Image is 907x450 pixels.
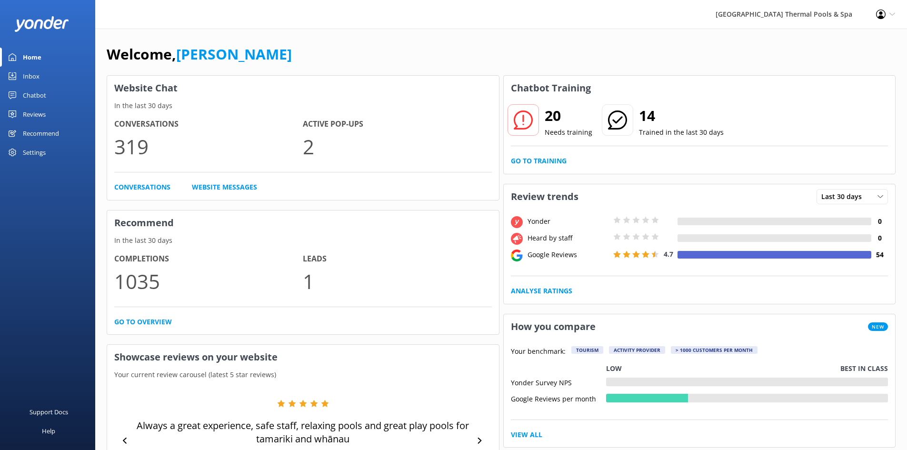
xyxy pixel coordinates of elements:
[107,43,292,66] h1: Welcome,
[664,250,673,259] span: 4.7
[511,430,542,440] a: View All
[303,265,491,297] p: 1
[176,44,292,64] a: [PERSON_NAME]
[545,104,592,127] h2: 20
[504,76,598,100] h3: Chatbot Training
[639,127,724,138] p: Trained in the last 30 days
[114,182,170,192] a: Conversations
[303,118,491,130] h4: Active Pop-ups
[114,265,303,297] p: 1035
[868,322,888,331] span: New
[23,86,46,105] div: Chatbot
[303,130,491,162] p: 2
[192,182,257,192] a: Website Messages
[23,105,46,124] div: Reviews
[871,250,888,260] h4: 54
[871,216,888,227] h4: 0
[504,314,603,339] h3: How you compare
[606,363,622,374] p: Low
[23,67,40,86] div: Inbox
[511,346,566,358] p: Your benchmark:
[504,184,586,209] h3: Review trends
[114,317,172,327] a: Go to overview
[114,130,303,162] p: 319
[609,346,665,354] div: Activity Provider
[671,346,757,354] div: > 1000 customers per month
[14,16,69,32] img: yonder-white-logo.png
[303,253,491,265] h4: Leads
[23,48,41,67] div: Home
[571,346,603,354] div: Tourism
[871,233,888,243] h4: 0
[525,233,611,243] div: Heard by staff
[107,345,499,370] h3: Showcase reviews on your website
[107,235,499,246] p: In the last 30 days
[133,419,473,446] p: Always a great experience, safe staff, relaxing pools and great play pools for tamariki and whānau
[107,100,499,111] p: In the last 30 days
[30,402,68,421] div: Support Docs
[107,370,499,380] p: Your current review carousel (latest 5 star reviews)
[511,394,606,402] div: Google Reviews per month
[107,210,499,235] h3: Recommend
[545,127,592,138] p: Needs training
[840,363,888,374] p: Best in class
[821,191,867,202] span: Last 30 days
[525,216,611,227] div: Yonder
[639,104,724,127] h2: 14
[23,143,46,162] div: Settings
[114,118,303,130] h4: Conversations
[114,253,303,265] h4: Completions
[42,421,55,440] div: Help
[511,156,567,166] a: Go to Training
[511,378,606,386] div: Yonder Survey NPS
[107,76,499,100] h3: Website Chat
[23,124,59,143] div: Recommend
[525,250,611,260] div: Google Reviews
[511,286,572,296] a: Analyse Ratings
